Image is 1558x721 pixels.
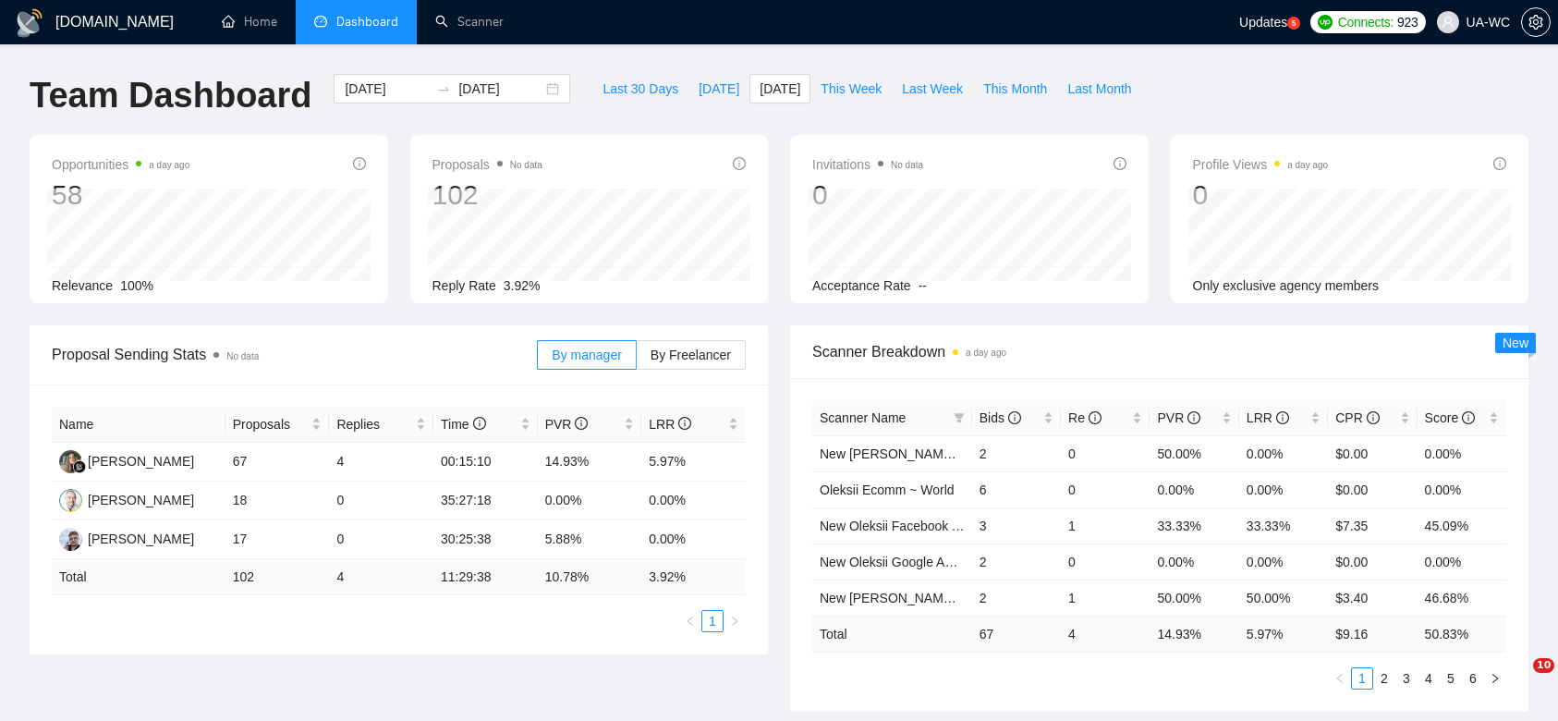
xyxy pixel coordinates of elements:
li: Previous Page [1329,667,1351,690]
span: PVR [545,417,589,432]
span: info-circle [1367,411,1380,424]
span: filter [950,404,968,432]
span: left [1334,673,1345,684]
span: left [685,616,696,627]
span: 923 [1397,12,1418,32]
td: 4 [329,559,433,595]
a: 1 [702,611,723,631]
img: LK [59,450,82,473]
span: Profile Views [1193,153,1329,176]
span: info-circle [1089,411,1102,424]
span: info-circle [1008,411,1021,424]
td: 2 [972,435,1061,471]
span: Opportunities [52,153,189,176]
td: 14.93 % [1150,616,1238,652]
span: No data [226,351,259,361]
div: 0 [1193,177,1329,213]
span: info-circle [733,157,746,170]
td: 0 [329,520,433,559]
span: filter [954,412,965,423]
td: $3.40 [1328,580,1417,616]
span: Connects: [1338,12,1394,32]
span: Relevance [52,278,113,293]
img: OC [59,489,82,512]
a: 5 [1441,668,1461,689]
span: right [1490,673,1501,684]
span: This Week [821,79,882,99]
a: 1 [1352,668,1372,689]
span: Scanner Name [820,410,906,425]
td: 33.33% [1239,507,1328,544]
span: Reply Rate [432,278,496,293]
a: IG[PERSON_NAME] [59,531,194,545]
a: 5 [1287,17,1300,30]
span: Re [1068,410,1102,425]
td: 1 [1061,507,1150,544]
td: 45.09% [1418,507,1506,544]
a: 3 [1396,668,1417,689]
a: New Oleksii Google Ads - Rest of the World excl. Poor [820,555,1131,569]
input: End date [458,79,542,99]
button: setting [1521,7,1551,37]
th: Proposals [225,407,330,443]
span: This Month [983,79,1047,99]
td: 17 [225,520,330,559]
span: info-circle [1276,411,1289,424]
a: 6 [1463,668,1483,689]
button: right [724,610,746,632]
span: [DATE] [760,79,800,99]
td: 4 [329,443,433,482]
td: 0.00% [1239,471,1328,507]
td: 00:15:10 [433,443,538,482]
li: 2 [1373,667,1395,690]
td: 0.00% [1150,471,1238,507]
time: a day ago [149,160,189,170]
span: info-circle [1493,157,1506,170]
span: LRR [1247,410,1289,425]
td: 0 [1061,544,1150,580]
td: 3 [972,507,1061,544]
span: -- [919,278,927,293]
button: left [679,610,701,632]
td: 2 [972,580,1061,616]
span: right [729,616,740,627]
span: Last 30 Days [603,79,678,99]
td: $ 9.16 [1328,616,1417,652]
a: searchScanner [435,14,504,30]
td: 67 [972,616,1061,652]
span: No data [891,160,923,170]
div: [PERSON_NAME] [88,529,194,549]
time: a day ago [1287,160,1328,170]
a: 4 [1418,668,1439,689]
td: 0.00% [1418,471,1506,507]
td: $7.35 [1328,507,1417,544]
td: 6 [972,471,1061,507]
img: gigradar-bm.png [73,460,86,473]
li: 5 [1440,667,1462,690]
span: Proposals [233,414,309,434]
li: 3 [1395,667,1418,690]
a: LK[PERSON_NAME] [59,453,194,468]
span: dashboard [314,15,327,28]
button: This Week [810,74,892,104]
li: Next Page [724,610,746,632]
img: upwork-logo.png [1318,15,1333,30]
span: setting [1522,15,1550,30]
button: right [1484,667,1506,690]
td: 5.97% [641,443,746,482]
text: 5 [1292,19,1296,28]
button: Last 30 Days [592,74,688,104]
span: to [436,81,451,96]
button: [DATE] [688,74,749,104]
span: Replies [336,414,412,434]
td: 102 [225,559,330,595]
td: 33.33% [1150,507,1238,544]
div: [PERSON_NAME] [88,451,194,471]
a: New [PERSON_NAME] Google Ads - AU/[GEOGRAPHIC_DATA]/IR/[GEOGRAPHIC_DATA]/[GEOGRAPHIC_DATA] [820,591,1486,605]
span: By Freelancer [651,348,731,362]
h1: Team Dashboard [30,74,311,117]
td: 0.00% [641,482,746,520]
th: Name [52,407,225,443]
li: 4 [1418,667,1440,690]
img: IG [59,528,82,551]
